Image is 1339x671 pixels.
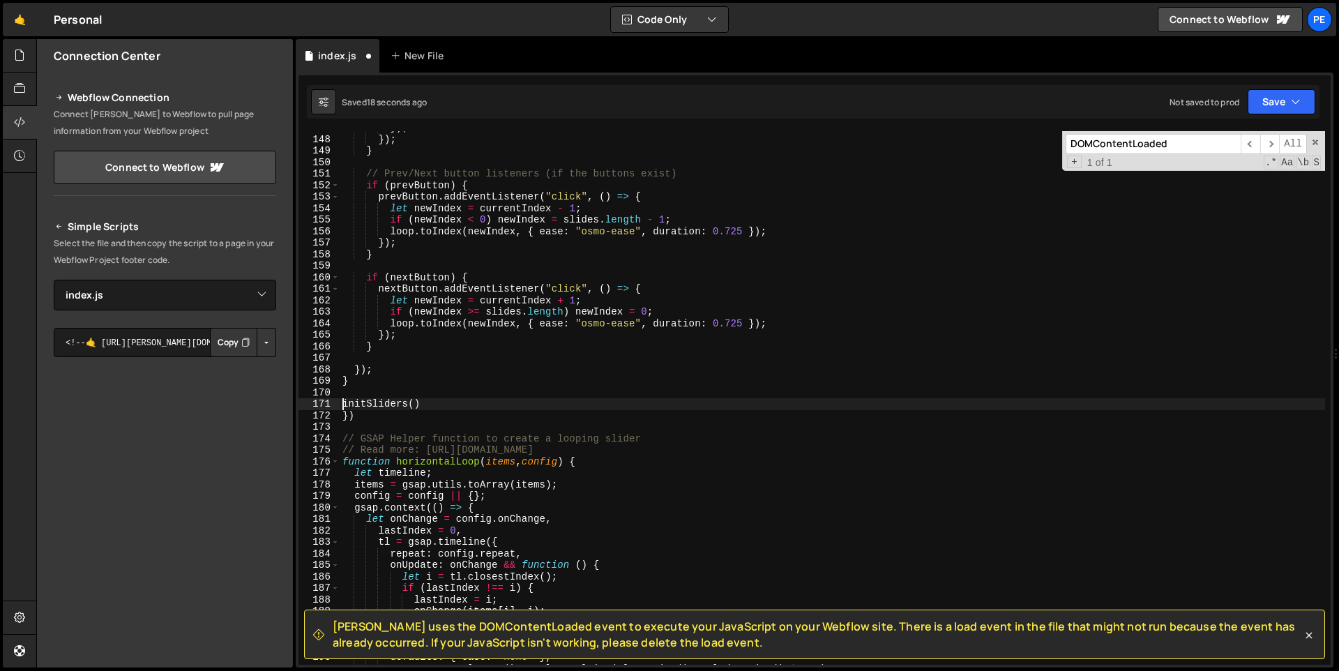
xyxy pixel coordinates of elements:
[298,398,340,410] div: 171
[54,380,278,506] iframe: YouTube video player
[1066,134,1241,154] input: Search for
[54,48,160,63] h2: Connection Center
[54,235,276,269] p: Select the file and then copy the script to a page in your Webflow Project footer code.
[298,548,340,560] div: 184
[298,375,340,387] div: 169
[298,180,340,192] div: 152
[298,134,340,146] div: 148
[298,203,340,215] div: 154
[298,214,340,226] div: 155
[298,559,340,571] div: 185
[54,106,276,140] p: Connect [PERSON_NAME] to Webflow to pull page information from your Webflow project
[298,617,340,629] div: 190
[1067,156,1082,169] span: Toggle Replace mode
[298,237,340,249] div: 157
[298,145,340,157] div: 149
[54,11,102,28] div: Personal
[298,168,340,180] div: 151
[318,49,356,63] div: index.js
[1279,134,1307,154] span: Alt-Enter
[210,328,257,357] button: Copy
[298,479,340,491] div: 178
[298,421,340,433] div: 173
[298,467,340,479] div: 177
[298,502,340,514] div: 180
[1241,134,1260,154] span: ​
[298,582,340,594] div: 187
[298,525,340,537] div: 182
[298,571,340,583] div: 186
[1264,156,1278,169] span: RegExp Search
[54,89,276,106] h2: Webflow Connection
[210,328,276,357] div: Button group with nested dropdown
[1307,7,1332,32] a: Pe
[54,515,278,640] iframe: YouTube video player
[1260,134,1280,154] span: ​
[611,7,728,32] button: Code Only
[298,513,340,525] div: 181
[1248,89,1315,114] button: Save
[298,651,340,663] div: 193
[298,594,340,606] div: 188
[298,306,340,318] div: 163
[54,218,276,235] h2: Simple Scripts
[298,456,340,468] div: 176
[298,295,340,307] div: 162
[298,341,340,353] div: 166
[1082,157,1118,169] span: 1 of 1
[298,260,340,272] div: 159
[54,328,276,357] textarea: <!--🤙 [URL][PERSON_NAME][DOMAIN_NAME]> <script>document.addEventListener("DOMContentLoaded", func...
[298,352,340,364] div: 167
[298,283,340,295] div: 161
[298,536,340,548] div: 183
[54,151,276,184] a: Connect to Webflow
[298,364,340,376] div: 168
[298,249,340,261] div: 158
[298,387,340,399] div: 170
[298,318,340,330] div: 164
[298,191,340,203] div: 153
[298,628,340,640] div: 191
[298,433,340,445] div: 174
[342,96,427,108] div: Saved
[1296,156,1310,169] span: Whole Word Search
[298,410,340,422] div: 172
[1280,156,1294,169] span: CaseSensitive Search
[367,96,427,108] div: 18 seconds ago
[298,444,340,456] div: 175
[298,640,340,652] div: 192
[298,157,340,169] div: 150
[298,490,340,502] div: 179
[298,329,340,341] div: 165
[391,49,449,63] div: New File
[1170,96,1239,108] div: Not saved to prod
[298,605,340,617] div: 189
[3,3,37,36] a: 🤙
[1158,7,1303,32] a: Connect to Webflow
[333,619,1302,650] span: [PERSON_NAME] uses the DOMContentLoaded event to execute your JavaScript on your Webflow site. Th...
[1312,156,1321,169] span: Search In Selection
[298,272,340,284] div: 160
[298,226,340,238] div: 156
